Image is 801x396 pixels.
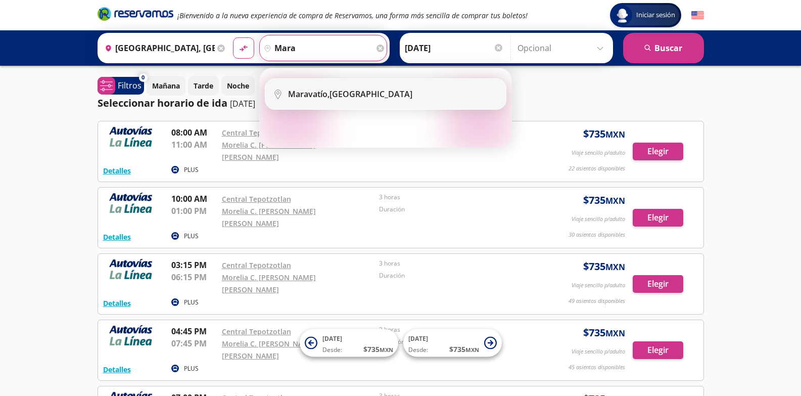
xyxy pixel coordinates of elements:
button: [DATE]Desde:$735MXN [403,329,502,357]
img: RESERVAMOS [103,259,159,279]
button: Buscar [623,33,704,63]
small: MXN [605,129,625,140]
a: Central Tepotzotlan [222,327,291,336]
img: RESERVAMOS [103,325,159,345]
p: 30 asientos disponibles [569,231,625,239]
a: Brand Logo [98,6,173,24]
small: MXN [465,346,479,354]
a: Central Tepotzotlan [222,194,291,204]
span: $ 735 [363,344,393,355]
p: Viaje sencillo p/adulto [572,215,625,224]
img: RESERVAMOS [103,126,159,147]
button: Detalles [103,298,131,309]
p: Viaje sencillo p/adulto [572,281,625,290]
a: Morelia C. [PERSON_NAME] [PERSON_NAME] [222,206,316,228]
input: Buscar Origen [101,35,215,61]
p: Tarde [194,80,213,91]
p: 10:00 AM [171,193,217,205]
p: 3 horas [379,193,532,202]
em: ¡Bienvenido a la nueva experiencia de compra de Reservamos, una forma más sencilla de comprar tus... [177,11,528,20]
p: PLUS [184,232,199,241]
a: Morelia C. [PERSON_NAME] [PERSON_NAME] [222,140,316,162]
span: Iniciar sesión [632,10,679,20]
p: 49 asientos disponibles [569,297,625,305]
button: Detalles [103,364,131,375]
p: 45 asientos disponibles [569,363,625,372]
p: 04:45 PM [171,325,217,337]
button: [DATE]Desde:$735MXN [300,329,398,357]
p: 3 horas [379,259,532,268]
small: MXN [380,346,393,354]
span: $ 735 [449,344,479,355]
a: Central Tepotzotlan [222,128,291,138]
button: Elegir [633,209,683,227]
span: $ 735 [583,259,625,274]
b: Maravatío, [288,89,329,100]
button: Elegir [633,143,683,160]
i: Brand Logo [98,6,173,21]
p: Viaje sencillo p/adulto [572,347,625,356]
span: Desde: [322,345,342,355]
input: Buscar Destino [260,35,374,61]
span: $ 735 [583,193,625,208]
p: Duración [379,271,532,280]
input: Opcional [517,35,608,61]
img: RESERVAMOS [103,193,159,213]
p: 08:00 AM [171,126,217,139]
p: Noche [227,80,249,91]
p: 06:15 PM [171,271,217,283]
span: Desde: [408,345,428,355]
small: MXN [605,195,625,206]
a: Morelia C. [PERSON_NAME] [PERSON_NAME] [222,273,316,294]
a: Morelia C. [PERSON_NAME] [PERSON_NAME] [222,339,316,361]
p: Viaje sencillo p/adulto [572,149,625,157]
span: 0 [142,73,145,82]
p: 11:00 AM [171,139,217,151]
p: Filtros [118,79,142,92]
span: $ 735 [583,126,625,142]
p: Seleccionar horario de ida [98,96,227,111]
button: Elegir [633,275,683,293]
div: [GEOGRAPHIC_DATA] [288,89,412,100]
p: Mañana [152,80,180,91]
p: Duración [379,205,532,214]
p: PLUS [184,298,199,307]
p: PLUS [184,165,199,174]
button: Noche [221,76,255,96]
p: [DATE] [230,98,255,110]
button: Elegir [633,341,683,359]
button: Mañana [147,76,185,96]
span: [DATE] [408,334,428,343]
button: Detalles [103,232,131,242]
button: English [691,9,704,22]
p: 22 asientos disponibles [569,164,625,173]
small: MXN [605,328,625,339]
button: Tarde [188,76,219,96]
p: 01:00 PM [171,205,217,217]
span: $ 735 [583,325,625,340]
p: PLUS [184,364,199,373]
button: Detalles [103,165,131,176]
p: 03:15 PM [171,259,217,271]
button: 0Filtros [98,77,144,95]
p: 3 horas [379,325,532,334]
span: [DATE] [322,334,342,343]
input: Elegir Fecha [405,35,504,61]
a: Central Tepotzotlan [222,260,291,270]
small: MXN [605,261,625,273]
p: 07:45 PM [171,337,217,349]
